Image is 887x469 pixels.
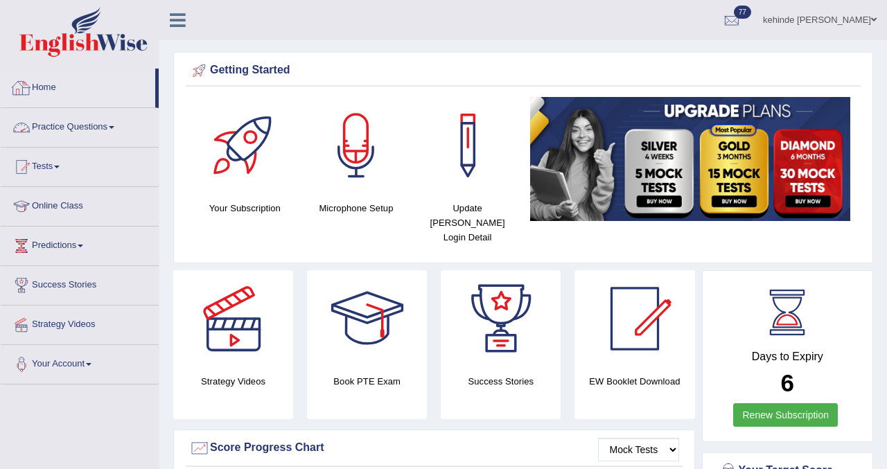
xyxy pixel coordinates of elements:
h4: EW Booklet Download [574,374,694,389]
div: Getting Started [189,60,857,81]
a: Renew Subscription [733,403,838,427]
a: Success Stories [1,266,159,301]
h4: Your Subscription [196,201,294,215]
a: Strategy Videos [1,306,159,340]
h4: Microphone Setup [308,201,405,215]
h4: Days to Expiry [718,351,858,363]
h4: Strategy Videos [173,374,293,389]
div: Score Progress Chart [189,438,679,459]
a: Tests [1,148,159,182]
h4: Success Stories [441,374,561,389]
img: small5.jpg [530,97,850,221]
span: 77 [734,6,751,19]
h4: Update [PERSON_NAME] Login Detail [419,201,516,245]
h4: Book PTE Exam [307,374,427,389]
b: 6 [781,369,794,396]
a: Predictions [1,227,159,261]
a: Practice Questions [1,108,159,143]
a: Your Account [1,345,159,380]
a: Online Class [1,187,159,222]
a: Home [1,69,155,103]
